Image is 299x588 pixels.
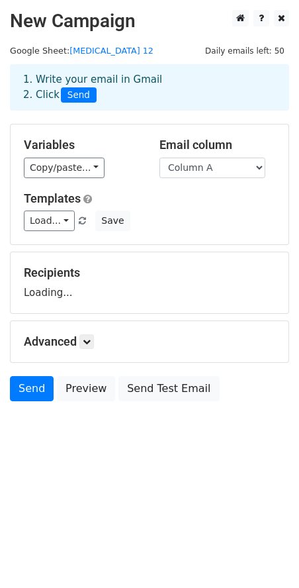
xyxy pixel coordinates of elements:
[61,87,97,103] span: Send
[200,44,289,58] span: Daily emails left: 50
[24,138,140,152] h5: Variables
[24,334,275,349] h5: Advanced
[69,46,153,56] a: [MEDICAL_DATA] 12
[24,191,81,205] a: Templates
[13,72,286,103] div: 1. Write your email in Gmail 2. Click
[10,46,153,56] small: Google Sheet:
[57,376,115,401] a: Preview
[24,266,275,280] h5: Recipients
[10,376,54,401] a: Send
[95,211,130,231] button: Save
[24,158,105,178] a: Copy/paste...
[24,266,275,300] div: Loading...
[24,211,75,231] a: Load...
[118,376,219,401] a: Send Test Email
[200,46,289,56] a: Daily emails left: 50
[159,138,275,152] h5: Email column
[10,10,289,32] h2: New Campaign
